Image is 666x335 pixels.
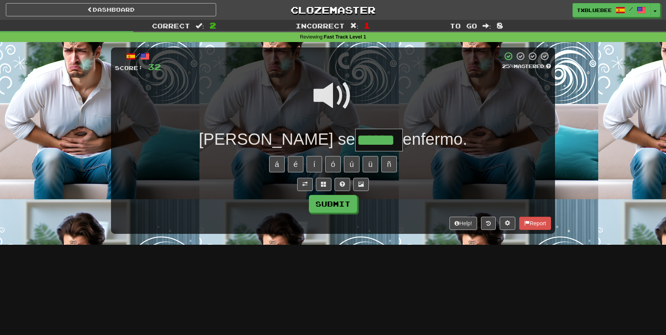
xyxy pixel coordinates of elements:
[148,62,161,72] span: 32
[350,23,359,29] span: :
[573,3,650,17] a: TXBlueBee /
[629,6,633,12] span: /
[335,178,350,191] button: Single letter hint - you only get 1 per sentence and score half the points! alt+h
[210,21,216,30] span: 2
[381,156,397,172] button: ñ
[269,156,285,172] button: á
[6,3,216,16] a: Dashboard
[316,178,331,191] button: Switch sentence to multiple choice alt+p
[115,51,161,61] div: /
[307,156,322,172] button: í
[288,156,303,172] button: é
[450,22,477,30] span: To go
[353,178,369,191] button: Show image (alt+x)
[199,130,355,148] span: [PERSON_NAME] se
[364,21,370,30] span: 1
[519,217,551,230] button: Report
[152,22,190,30] span: Correct
[309,195,357,213] button: Submit
[363,156,378,172] button: ü
[483,23,491,29] span: :
[497,21,503,30] span: 8
[481,217,496,230] button: Round history (alt+y)
[325,156,341,172] button: ó
[449,217,477,230] button: Help!
[344,156,359,172] button: ú
[115,65,143,71] span: Score:
[324,34,366,40] strong: Fast Track Level 1
[403,130,467,148] span: enfermo.
[297,178,313,191] button: Toggle translation (alt+t)
[577,7,612,14] span: TXBlueBee
[502,63,514,69] span: 25 %
[296,22,345,30] span: Incorrect
[502,63,551,70] div: Mastered
[228,3,438,17] a: Clozemaster
[196,23,204,29] span: :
